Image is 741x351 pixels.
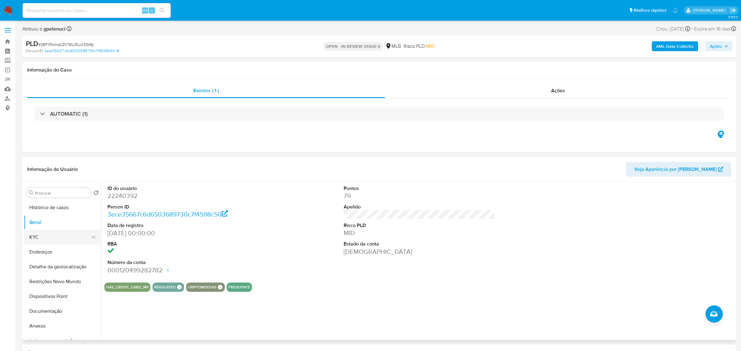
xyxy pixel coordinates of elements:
[24,245,101,259] button: Endereços
[691,25,693,33] span: -
[94,190,98,197] button: Retornar ao pedido padrão
[730,7,736,14] a: Sair
[23,6,171,14] input: Pesquise usuários ou casos...
[107,266,259,275] dd: 000120499282782
[551,87,565,94] span: Ações
[50,110,88,117] h3: AUTOMATIC (1)
[24,274,101,289] button: Restrições Novo Mundo
[29,190,34,195] button: Procurar
[107,241,259,247] dt: RBA
[24,259,101,274] button: Detalhe da geolocalização
[24,289,101,304] button: Dispositivos Point
[385,43,401,50] div: MLB
[44,48,119,54] a: 3ece35667c6d6503689730c7f4598c50
[107,222,259,229] dt: Data de registro
[626,162,731,177] button: Veja Aparência por [PERSON_NAME]
[344,222,495,229] dt: Risco PLD
[24,304,101,319] button: Documentação
[156,6,168,15] button: search-icon
[107,204,259,210] dt: Person ID
[27,67,731,73] h1: Informação do Caso
[673,8,678,13] a: Notificações
[694,26,730,32] span: Expira em 16 dias
[107,210,228,219] a: 3ece35667c6d6503689730c7f4598c50
[35,190,89,196] input: Procurar
[143,7,148,13] span: Alt
[705,41,732,51] button: Ações
[35,107,724,121] div: AUTOMATIC (1)
[634,162,717,177] span: Veja Aparência por [PERSON_NAME]
[634,7,667,14] span: Atalhos rápidos
[710,41,722,51] span: Ações
[24,319,101,333] button: Anexos
[404,43,435,50] span: Risco PLD:
[42,25,65,32] b: gpetenuci
[693,7,728,13] p: giovanna.petenuci@mercadolivre.com
[26,48,43,54] b: Person ID
[26,39,38,48] b: PLD
[323,42,383,51] p: OPEN - IN REVIEW STAGE II
[22,26,65,32] span: Atribuiu o
[107,229,259,237] dd: [DATE] 00:00:00
[344,247,495,256] dd: [DEMOGRAPHIC_DATA]
[107,259,259,266] dt: Número da conta
[656,41,694,51] b: AML Data Collector
[107,185,259,192] dt: ID do usuário
[151,7,153,13] span: s
[24,215,101,230] button: Geral
[24,200,101,215] button: Histórico de casos
[38,41,94,47] span: # ijBFhTomqcZh76U3Lvz3Gr6j
[344,241,495,247] dt: Estado da conta
[652,41,698,51] button: AML Data Collector
[24,333,101,348] button: Adiantamentos de Dinheiro
[24,230,96,245] button: KYC
[344,204,495,210] dt: Apelido
[344,229,495,237] dd: MID
[107,192,259,200] dd: 22240392
[426,43,435,50] span: MID
[193,87,219,94] span: Eventos ( 1 )
[344,185,495,192] dt: Pontos
[656,25,690,33] div: Criou: [DATE]
[344,192,495,200] dd: 79
[27,166,78,172] h1: Informação do Usuário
